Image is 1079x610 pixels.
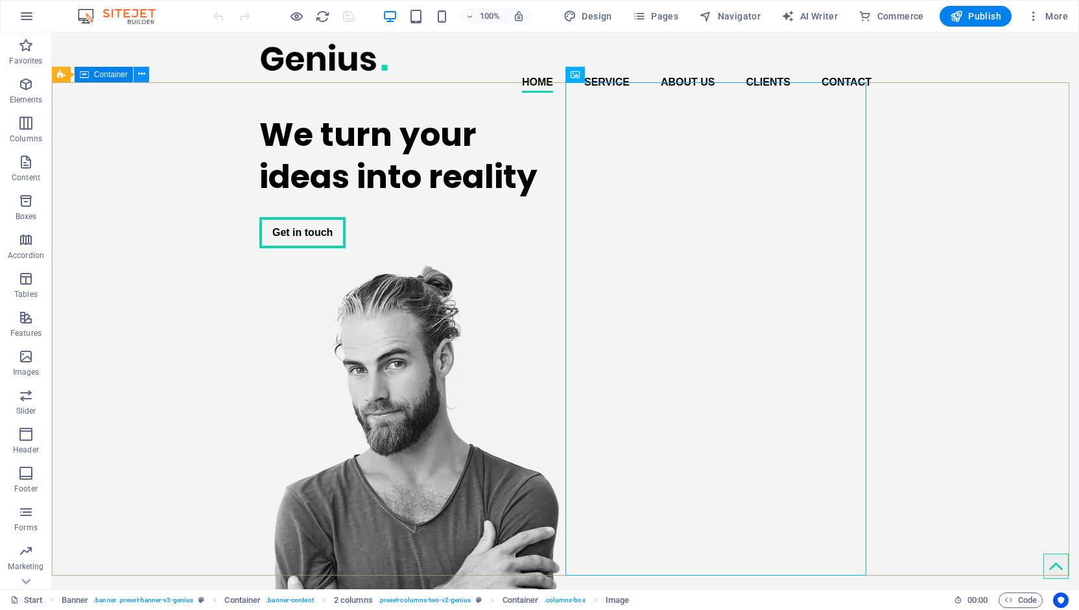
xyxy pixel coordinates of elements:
[781,10,838,23] span: AI Writer
[967,592,988,608] span: 00 00
[266,592,313,608] span: . banner-content
[558,6,617,27] button: Design
[8,561,43,572] p: Marketing
[10,95,43,105] p: Elements
[476,596,482,604] i: This element is a customizable preset
[224,592,261,608] span: Click to select. Double-click to edit
[378,592,471,608] span: . preset-columns-two-v2-genius
[13,367,40,377] p: Images
[633,10,678,23] span: Pages
[198,596,204,604] i: This element is a customizable preset
[563,10,612,23] span: Design
[62,592,630,608] nav: breadcrumb
[503,592,539,608] span: Click to select. Double-click to edit
[853,6,929,27] button: Commerce
[16,406,36,416] p: Slider
[62,592,89,608] span: Click to select. Double-click to edit
[628,6,683,27] button: Pages
[10,328,41,338] p: Features
[1022,6,1073,27] button: More
[334,592,373,608] span: Click to select. Double-click to edit
[16,211,37,222] p: Boxes
[315,9,330,24] i: Reload page
[75,8,172,24] img: Editor Logo
[289,8,304,24] button: Click here to leave preview mode and continue editing
[513,10,525,22] i: On resize automatically adjust zoom level to fit chosen device.
[10,134,42,144] p: Columns
[9,56,42,66] p: Favorites
[694,6,766,27] button: Navigator
[94,71,128,78] span: Container
[14,484,38,494] p: Footer
[859,10,924,23] span: Commerce
[954,592,988,608] h6: Session time
[14,289,38,299] p: Tables
[950,10,1001,23] span: Publish
[14,522,38,533] p: Forms
[13,445,39,455] p: Header
[8,250,44,261] p: Accordion
[93,592,193,608] span: . banner .preset-banner-v3-genius
[479,8,500,24] h6: 100%
[314,8,330,24] button: reload
[940,6,1012,27] button: Publish
[1027,10,1068,23] span: More
[12,172,40,183] p: Content
[10,592,43,608] a: Click to cancel selection. Double-click to open Pages
[1004,592,1037,608] span: Code
[977,595,978,605] span: :
[460,8,506,24] button: 100%
[776,6,843,27] button: AI Writer
[544,592,586,608] span: . columns-box
[699,10,761,23] span: Navigator
[999,592,1043,608] button: Code
[1053,592,1069,608] button: Usercentrics
[606,592,629,608] span: Click to select. Double-click to edit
